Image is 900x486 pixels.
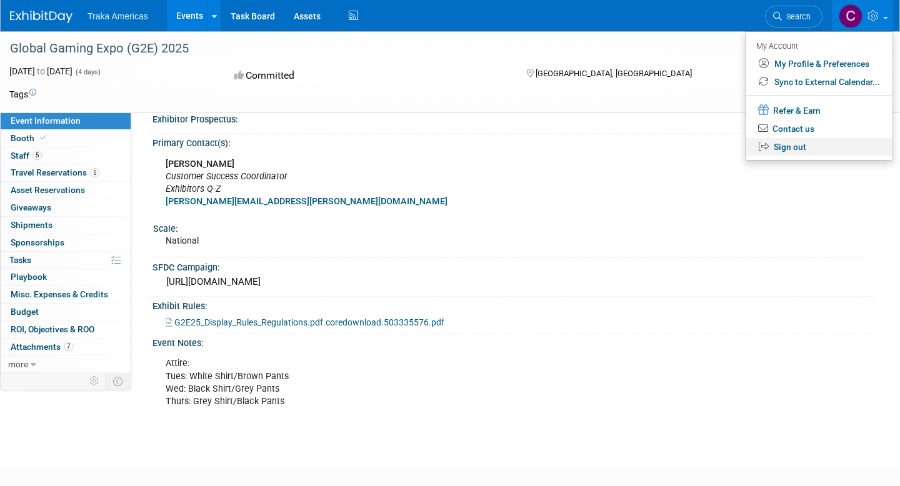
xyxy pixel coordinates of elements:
[166,196,447,207] a: [PERSON_NAME][EMAIL_ADDRESS][PERSON_NAME][DOMAIN_NAME]
[84,373,106,389] td: Personalize Event Tab Strip
[74,68,101,76] span: (4 days)
[1,252,131,269] a: Tasks
[1,304,131,320] a: Budget
[1,217,131,234] a: Shipments
[839,4,862,28] img: Chris Obarski
[40,134,46,141] i: Booth reservation complete
[536,69,692,78] span: [GEOGRAPHIC_DATA], [GEOGRAPHIC_DATA]
[1,182,131,199] a: Asset Reservations
[746,120,892,138] a: Contact us
[152,110,875,126] div: Exhibitor Prospectus:
[746,55,892,73] a: My Profile & Preferences
[1,234,131,251] a: Sponsorships
[153,219,869,235] div: Scale:
[174,317,444,327] span: G2E25_Display_Rules_Regulations.pdf.coredownload.503335576.pdf
[756,38,880,53] div: My Account
[231,65,507,87] div: Committed
[166,317,444,327] a: G2E25_Display_Rules_Regulations.pdf.coredownload.503335576.pdf
[166,159,234,169] b: [PERSON_NAME]
[1,199,131,216] a: Giveaways
[152,334,875,349] div: Event Notes:
[90,168,99,177] span: 5
[162,272,866,292] div: [URL][DOMAIN_NAME]
[9,66,72,76] span: [DATE] [DATE]
[152,297,875,312] div: Exhibit Rules:
[152,134,875,149] div: Primary Contact(s):
[11,237,64,247] span: Sponsorships
[782,12,811,21] span: Search
[746,101,892,120] a: Refer & Earn
[9,88,36,101] td: Tags
[10,11,72,23] img: ExhibitDay
[765,6,822,27] a: Search
[64,342,73,351] span: 7
[11,289,108,299] span: Misc. Expenses & Credits
[166,236,199,245] span: National
[11,342,73,352] span: Attachments
[1,339,131,355] a: Attachments7
[746,73,892,91] a: Sync to External Calendar...
[1,356,131,373] a: more
[11,324,94,334] span: ROI, Objectives & ROO
[1,269,131,285] a: Playbook
[11,116,81,126] span: Event Information
[1,130,131,147] a: Booth
[11,220,52,230] span: Shipments
[106,373,131,389] td: Toggle Event Tabs
[11,133,49,143] span: Booth
[32,151,42,160] span: 5
[1,164,131,181] a: Travel Reservations5
[35,66,47,76] span: to
[1,112,131,129] a: Event Information
[746,138,892,156] a: Sign out
[87,11,148,21] span: Traka Americas
[11,185,85,195] span: Asset Reservations
[166,171,287,182] i: Customer Success Coordinator
[11,272,47,282] span: Playbook
[152,258,875,274] div: SFDC Campaign:
[1,286,131,303] a: Misc. Expenses & Credits
[1,147,131,164] a: Staff5
[8,359,28,369] span: more
[157,351,734,414] div: Attire: Tues: White Shirt/Brown Pants Wed: Black Shirt/Grey Pants Thurs: Grey Shirt/Black Pants
[11,307,39,317] span: Budget
[6,37,801,60] div: Global Gaming Expo (G2E) 2025
[1,321,131,338] a: ROI, Objectives & ROO
[11,202,51,212] span: Giveaways
[11,167,99,177] span: Travel Reservations
[9,255,31,265] span: Tasks
[166,184,221,194] i: Exhibitors Q-Z
[11,151,42,161] span: Staff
